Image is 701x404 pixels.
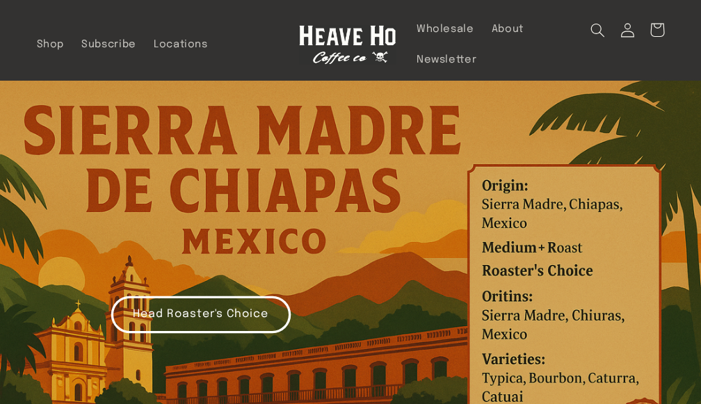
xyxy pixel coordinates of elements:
span: Wholesale [417,23,474,36]
a: Newsletter [408,45,485,75]
span: Newsletter [417,54,476,67]
span: Subscribe [81,38,136,51]
img: Heave Ho Coffee Co [299,25,396,65]
span: Locations [154,38,208,51]
a: Shop [28,29,73,60]
a: Subscribe [73,29,145,60]
span: Shop [37,38,65,51]
a: About [483,14,532,45]
summary: Search [581,14,613,46]
a: Head Roaster's Choice [111,296,291,333]
a: Locations [145,29,216,60]
a: Wholesale [408,14,483,45]
span: About [492,23,524,36]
